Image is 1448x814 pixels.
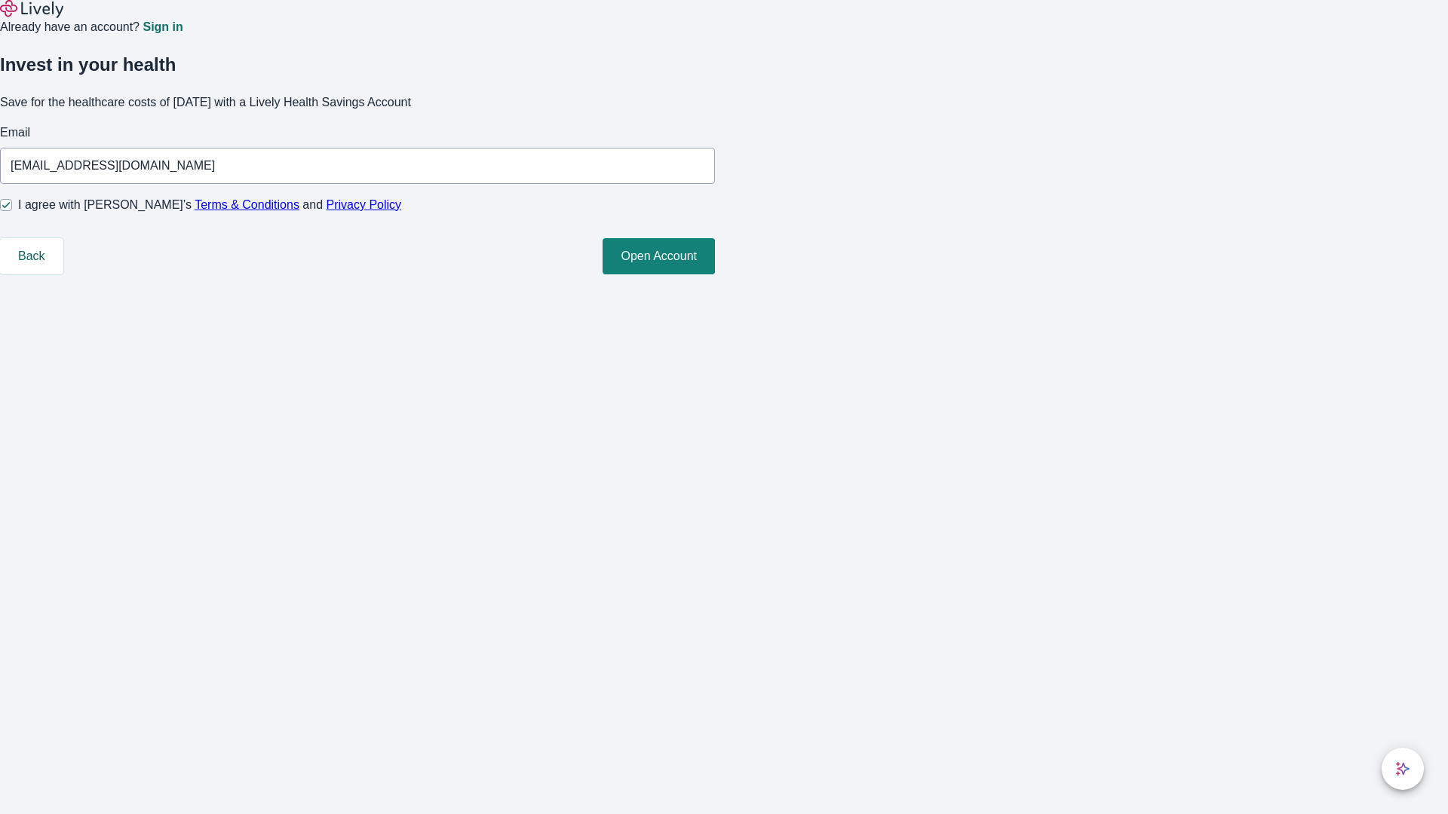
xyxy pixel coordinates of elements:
span: I agree with [PERSON_NAME]’s and [18,196,401,214]
svg: Lively AI Assistant [1395,761,1410,776]
button: Open Account [603,238,715,274]
a: Sign in [143,21,183,33]
a: Terms & Conditions [195,198,299,211]
button: chat [1382,748,1424,790]
a: Privacy Policy [327,198,402,211]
